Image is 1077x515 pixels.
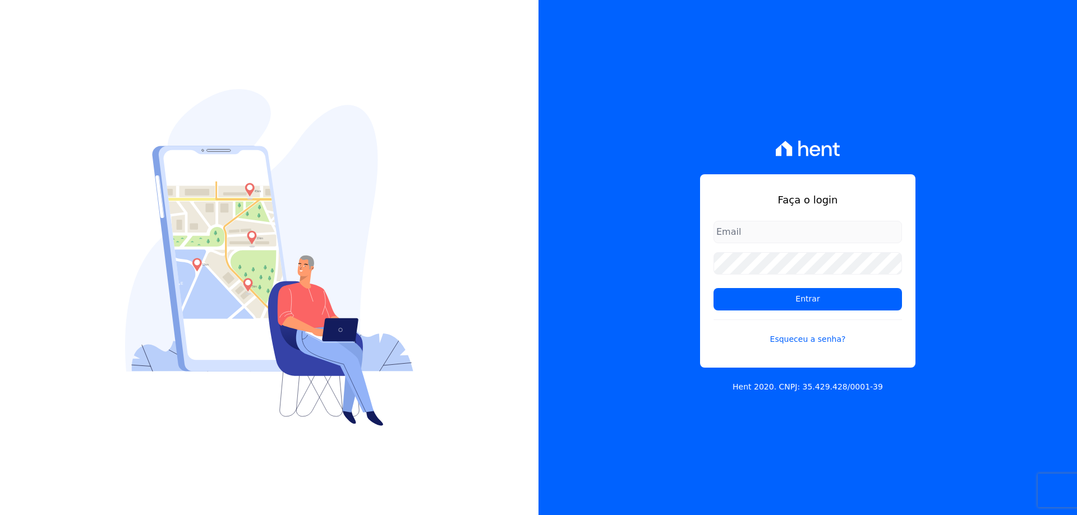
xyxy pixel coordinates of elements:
[714,288,902,310] input: Entrar
[733,381,883,393] p: Hent 2020. CNPJ: 35.429.428/0001-39
[714,221,902,243] input: Email
[125,89,413,426] img: Login
[714,319,902,345] a: Esqueceu a senha?
[714,192,902,207] h1: Faça o login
